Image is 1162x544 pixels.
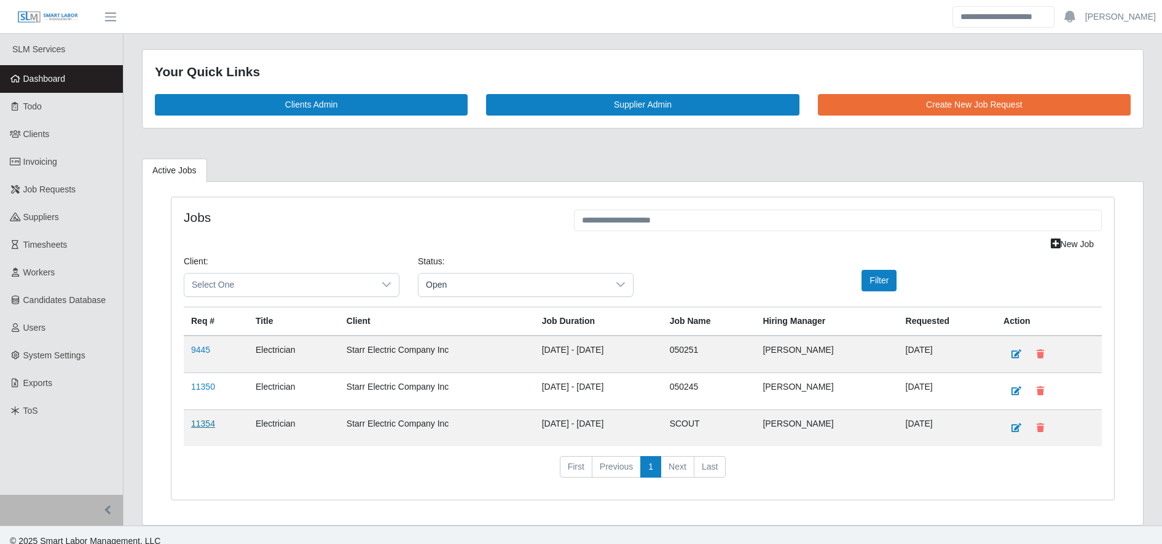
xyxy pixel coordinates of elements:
td: SCOUT [662,409,756,446]
td: [DATE] [898,409,996,446]
th: Client [339,307,535,336]
th: Job Name [662,307,756,336]
a: 1 [640,456,661,478]
td: Starr Electric Company Inc [339,373,535,409]
span: Candidates Database [23,295,106,305]
span: Open [418,274,608,296]
span: Todo [23,101,42,111]
label: Status: [418,255,445,268]
td: Electrician [248,409,339,446]
img: SLM Logo [17,10,79,24]
a: 11354 [191,419,215,428]
th: Hiring Manager [755,307,898,336]
a: [PERSON_NAME] [1085,10,1156,23]
td: Starr Electric Company Inc [339,336,535,373]
span: Invoicing [23,157,57,167]
td: Electrician [248,336,339,373]
td: 050251 [662,336,756,373]
span: Users [23,323,46,333]
th: Job Duration [535,307,662,336]
button: Filter [862,270,897,291]
th: Action [996,307,1102,336]
td: 050245 [662,373,756,409]
td: [PERSON_NAME] [755,373,898,409]
td: [DATE] [898,336,996,373]
span: Clients [23,129,50,139]
td: [PERSON_NAME] [755,336,898,373]
a: Supplier Admin [486,94,799,116]
td: [DATE] - [DATE] [535,373,662,409]
label: Client: [184,255,208,268]
span: Job Requests [23,184,76,194]
span: Workers [23,267,55,277]
td: [DATE] [898,373,996,409]
input: Search [952,6,1054,28]
div: Your Quick Links [155,62,1131,82]
nav: pagination [184,456,1102,488]
span: System Settings [23,350,85,360]
span: Dashboard [23,74,66,84]
span: Timesheets [23,240,68,250]
a: Clients Admin [155,94,468,116]
a: Active Jobs [142,159,207,183]
span: ToS [23,406,38,416]
td: Electrician [248,373,339,409]
a: Create New Job Request [818,94,1131,116]
span: Select One [184,274,374,296]
td: [PERSON_NAME] [755,409,898,446]
span: Suppliers [23,212,59,222]
a: New Job [1043,234,1102,255]
th: Title [248,307,339,336]
td: [DATE] - [DATE] [535,336,662,373]
span: Exports [23,378,52,388]
a: 9445 [191,345,210,355]
a: 11350 [191,382,215,392]
span: SLM Services [12,44,65,54]
td: Starr Electric Company Inc [339,409,535,446]
h4: Jobs [184,210,555,225]
th: Requested [898,307,996,336]
th: Req # [184,307,248,336]
td: [DATE] - [DATE] [535,409,662,446]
